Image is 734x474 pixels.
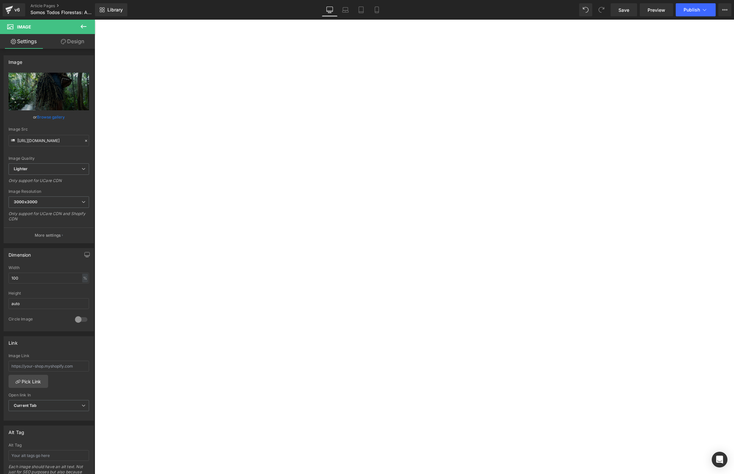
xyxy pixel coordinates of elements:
[9,248,31,258] div: Dimension
[30,10,93,15] span: Somos Todos Florestas: Ao Lado da Amazônia e de Suas Comunidades
[82,274,88,283] div: %
[17,24,31,29] span: Image
[648,7,665,13] span: Preview
[3,3,25,16] a: v6
[14,166,28,171] b: Lighter
[369,3,385,16] a: Mobile
[9,156,89,161] div: Image Quality
[338,3,353,16] a: Laptop
[9,265,89,270] div: Width
[9,337,18,346] div: Link
[9,211,89,226] div: Only support for UCare CDN and Shopify CDN
[13,6,21,14] div: v6
[9,56,22,65] div: Image
[9,393,89,397] div: Open link In
[676,3,716,16] button: Publish
[35,232,61,238] p: More settings
[4,228,94,243] button: More settings
[9,273,89,283] input: auto
[9,189,89,194] div: Image Resolution
[37,111,65,123] a: Browse gallery
[9,317,68,323] div: Circle Image
[14,403,37,408] b: Current Tab
[718,3,731,16] button: More
[9,354,89,358] div: Image Link
[9,443,89,447] div: Alt Tag
[9,135,89,146] input: Link
[14,199,37,204] b: 3000x3000
[9,375,48,388] a: Pick Link
[322,3,338,16] a: Desktop
[9,127,89,132] div: Image Src
[595,3,608,16] button: Redo
[49,34,96,49] a: Design
[684,7,700,12] span: Publish
[579,3,592,16] button: Undo
[618,7,629,13] span: Save
[30,3,106,9] a: Article Pages
[9,361,89,372] input: https://your-shop.myshopify.com
[9,291,89,296] div: Height
[9,450,89,461] input: Your alt tags go here
[9,178,89,188] div: Only support for UCare CDN
[107,7,123,13] span: Library
[9,298,89,309] input: auto
[712,452,727,467] div: Open Intercom Messenger
[9,426,24,435] div: Alt Tag
[353,3,369,16] a: Tablet
[9,114,89,120] div: or
[95,3,127,16] a: New Library
[640,3,673,16] a: Preview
